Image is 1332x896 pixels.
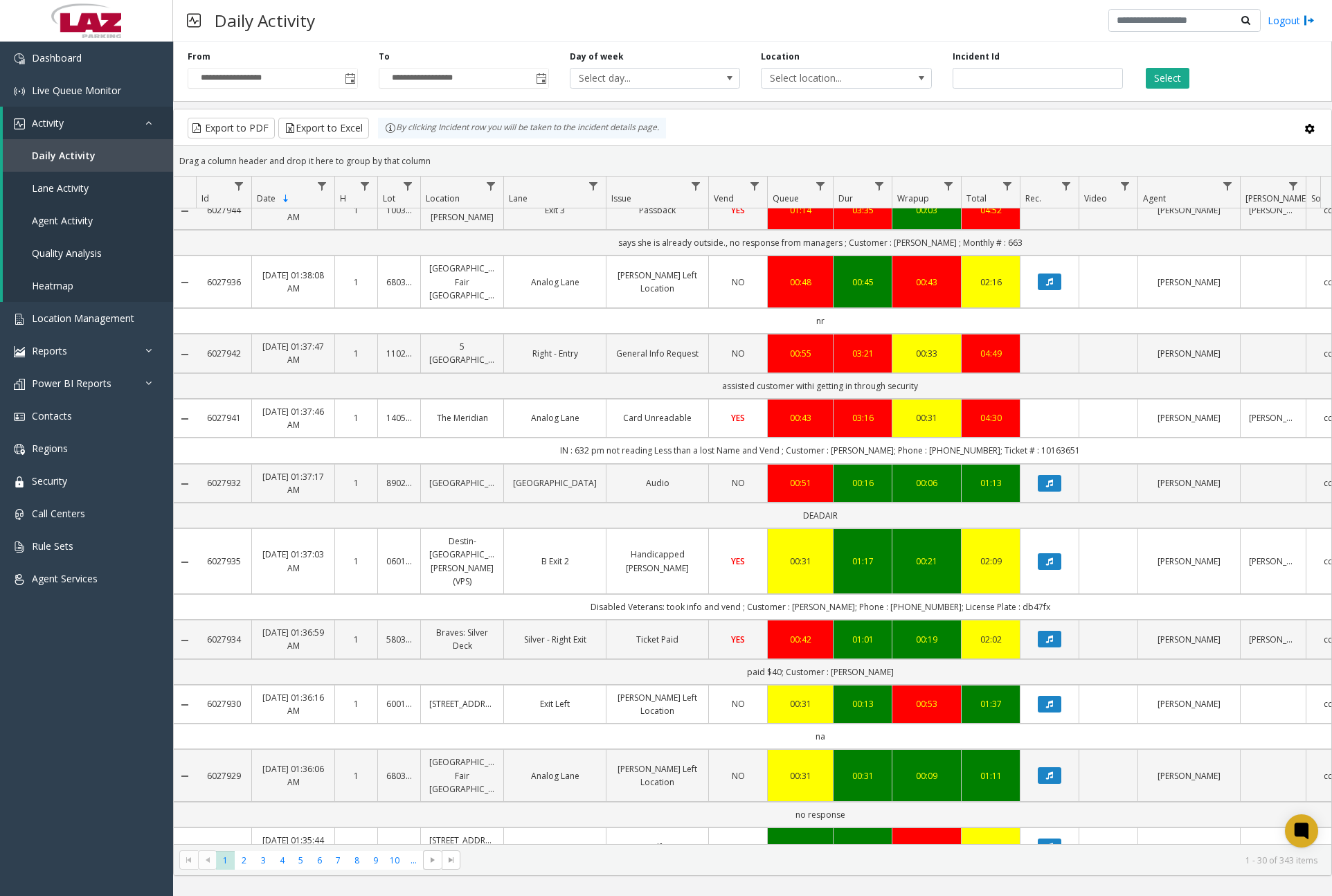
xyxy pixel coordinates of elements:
a: [DATE] 01:36:59 AM [260,626,326,652]
button: Export to Excel [278,118,369,138]
span: YES [731,841,745,853]
span: Lane [509,192,528,204]
span: Page 8 [348,851,366,870]
a: 02:09 [970,555,1011,568]
div: 00:51 [776,476,825,490]
a: 03:35 [842,204,883,217]
a: 03:21 [842,347,883,360]
a: Exit 3 [512,204,597,217]
a: 00:48 [776,276,825,289]
span: Dur [838,192,853,204]
a: 6027944 [204,204,243,217]
a: [DATE] 01:35:44 AM [260,834,326,860]
a: [PERSON_NAME] [1146,841,1232,854]
a: 1 [343,769,369,782]
a: Collapse Details [174,206,196,217]
a: 1 [343,276,369,289]
a: 00:42 [776,633,825,646]
label: Day of week [570,51,624,63]
a: [PERSON_NAME] [1146,633,1232,646]
a: 1 [343,841,369,854]
a: Passback [615,204,700,217]
label: From [188,51,210,63]
span: Agent Activity [32,214,93,227]
div: 00:31 [901,411,953,424]
div: 00:31 [776,769,825,782]
div: 04:52 [970,204,1011,217]
a: [PERSON_NAME] [1249,841,1297,854]
span: Heatmap [32,279,73,292]
a: 1 [343,204,369,217]
a: YES [717,204,759,217]
a: 5 [GEOGRAPHIC_DATA] [429,340,495,366]
span: Lane Activity [32,181,89,195]
a: 00:33 [901,347,953,360]
a: Exit Left [512,697,597,710]
a: [GEOGRAPHIC_DATA] Fair [GEOGRAPHIC_DATA] [429,755,495,796]
div: 01:13 [970,476,1011,490]
img: 'icon' [14,118,25,129]
img: logout [1304,13,1315,28]
div: Data table [174,177,1331,844]
span: Location [426,192,460,204]
img: 'icon' [14,574,25,585]
div: 00:43 [901,276,953,289]
a: [STREET_ADDRESS] [429,697,495,710]
span: Id [201,192,209,204]
a: 00:31 [776,555,825,568]
a: NO [717,347,759,360]
a: 01:17 [842,555,883,568]
a: YES [717,411,759,424]
a: [GEOGRAPHIC_DATA] [512,476,597,490]
a: 580379 [386,633,412,646]
div: 02:16 [970,276,1011,289]
span: Page 11 [404,851,423,870]
span: Page 3 [254,851,273,870]
a: 01:12 [901,841,953,854]
a: 6027930 [204,697,243,710]
button: Select [1146,68,1189,89]
div: 01:14 [776,204,825,217]
div: 00:06 [901,476,953,490]
div: 02:02 [970,633,1011,646]
span: Page 10 [386,851,404,870]
a: 550188 [386,841,412,854]
a: Collapse Details [174,843,196,854]
span: Dashboard [32,51,82,64]
a: 01:01 [842,633,883,646]
a: Collapse Details [174,277,196,288]
img: infoIcon.svg [385,123,396,134]
span: NO [732,477,745,489]
a: 890209 [386,476,412,490]
a: NO [717,769,759,782]
a: Collapse Details [174,771,196,782]
div: 02:30 [970,841,1011,854]
a: [PERSON_NAME] [1146,555,1232,568]
span: NO [732,770,745,782]
a: Id Filter Menu [230,177,249,195]
span: YES [731,634,745,645]
span: Select day... [570,69,705,88]
a: 00:31 [842,769,883,782]
a: Wrapup Filter Menu [939,177,958,195]
span: Go to the next page [423,850,442,870]
div: 00:03 [901,204,953,217]
a: 03:16 [842,411,883,424]
a: 1 [343,411,369,424]
a: [DATE] 01:37:47 AM [260,340,326,366]
span: Quality Analysis [32,247,102,260]
img: 'icon' [14,444,25,455]
span: Date [257,192,276,204]
a: Collapse Details [174,413,196,424]
a: YES [717,633,759,646]
a: Collapse Details [174,635,196,646]
div: 00:09 [901,769,953,782]
img: 'icon' [14,314,25,325]
a: General Info Request [615,347,700,360]
label: Incident Id [953,51,1000,63]
a: 060166 [386,555,412,568]
a: 00:45 [842,276,883,289]
a: Braves: Silver Deck [429,626,495,652]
